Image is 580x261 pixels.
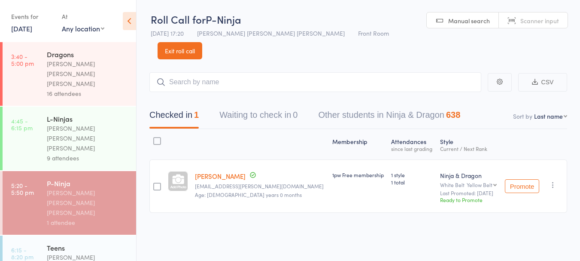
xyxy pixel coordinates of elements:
[3,171,136,235] a: 5:20 -5:50 pmP-Ninja[PERSON_NAME] [PERSON_NAME] [PERSON_NAME]1 attendee
[47,59,129,89] div: [PERSON_NAME] [PERSON_NAME] [PERSON_NAME]
[513,112,532,120] label: Sort by
[440,196,498,203] div: Ready to Promote
[446,110,460,120] div: 638
[388,133,436,156] div: Atten­dances
[47,243,129,252] div: Teens
[505,179,539,193] button: Promote
[47,178,129,188] div: P-Ninja
[62,9,104,24] div: At
[358,29,389,37] span: Front Room
[151,12,206,26] span: Roll Call for
[47,89,129,98] div: 16 attendees
[47,114,129,123] div: L-Ninjas
[47,153,129,163] div: 9 attendees
[440,182,498,187] div: White Belt
[47,188,129,218] div: [PERSON_NAME] [PERSON_NAME] [PERSON_NAME]
[47,49,129,59] div: Dragons
[11,246,33,260] time: 6:15 - 8:20 pm
[11,9,53,24] div: Events for
[62,24,104,33] div: Any location
[149,72,481,92] input: Search by name
[448,16,490,25] span: Manual search
[391,146,433,151] div: since last grading
[11,117,33,131] time: 4:45 - 6:15 pm
[158,42,202,59] a: Exit roll call
[11,24,32,33] a: [DATE]
[391,171,433,178] span: 1 style
[437,133,501,156] div: Style
[520,16,559,25] span: Scanner input
[518,73,567,92] button: CSV
[440,171,498,180] div: Ninja & Dragon
[47,123,129,153] div: [PERSON_NAME] [PERSON_NAME] [PERSON_NAME]
[151,29,184,37] span: [DATE] 17:20
[149,106,199,129] button: Checked in1
[195,191,302,198] span: Age: [DEMOGRAPHIC_DATA] years 0 months
[3,107,136,170] a: 4:45 -6:15 pmL-Ninjas[PERSON_NAME] [PERSON_NAME] [PERSON_NAME]9 attendees
[194,110,199,120] div: 1
[293,110,298,120] div: 0
[206,12,241,26] span: P-Ninja
[329,133,388,156] div: Membership
[197,29,345,37] span: [PERSON_NAME] [PERSON_NAME] [PERSON_NAME]
[3,42,136,106] a: 3:40 -5:00 pmDragons[PERSON_NAME] [PERSON_NAME] [PERSON_NAME]16 attendees
[318,106,460,129] button: Other students in Ninja & Dragon638
[440,190,498,196] small: Last Promoted: [DATE]
[11,182,34,196] time: 5:20 - 5:50 pm
[440,146,498,151] div: Current / Next Rank
[467,182,492,187] div: Yellow Belt
[195,183,325,189] small: doro.azar@gmail.com
[534,112,563,120] div: Last name
[219,106,298,129] button: Waiting to check in0
[47,218,129,227] div: 1 attendee
[391,178,433,186] span: 1 total
[11,53,34,67] time: 3:40 - 5:00 pm
[332,171,385,178] div: 1pw Free membership
[195,172,246,181] a: [PERSON_NAME]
